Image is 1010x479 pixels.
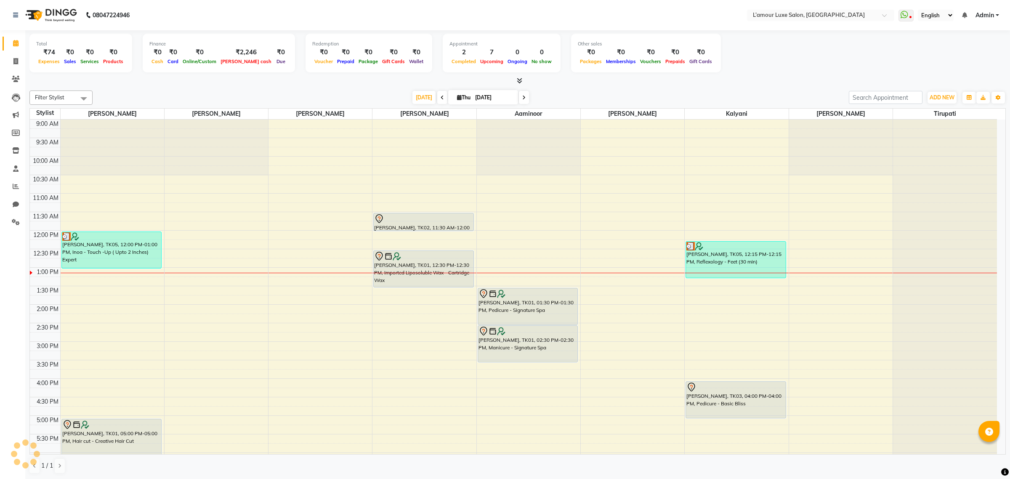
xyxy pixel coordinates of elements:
[62,419,161,455] div: [PERSON_NAME], TK01, 05:00 PM-05:00 PM, Hair cut - Creative Hair Cut
[449,40,554,48] div: Appointment
[62,232,161,268] div: [PERSON_NAME], TK05, 12:00 PM-01:00 PM, Inoa - Touch -Up ( Upto 2 Inches) Expert
[578,40,714,48] div: Other sales
[928,92,957,104] button: ADD NEW
[61,109,164,119] span: [PERSON_NAME]
[149,48,165,57] div: ₹0
[529,59,554,64] span: No show
[893,109,997,119] span: Tirupati
[78,48,101,57] div: ₹0
[407,59,425,64] span: Wallet
[372,109,476,119] span: [PERSON_NAME]
[449,48,478,57] div: 2
[578,59,604,64] span: Packages
[412,91,436,104] span: [DATE]
[638,59,663,64] span: Vouchers
[449,59,478,64] span: Completed
[101,48,125,57] div: ₹0
[312,40,425,48] div: Redemption
[35,397,60,406] div: 4:30 PM
[35,138,60,147] div: 9:30 AM
[335,48,356,57] div: ₹0
[35,120,60,128] div: 9:00 AM
[41,461,53,470] span: 1 / 1
[35,342,60,351] div: 3:00 PM
[455,94,473,101] span: Thu
[505,59,529,64] span: Ongoing
[529,48,554,57] div: 0
[35,360,60,369] div: 3:30 PM
[604,59,638,64] span: Memberships
[930,94,954,101] span: ADD NEW
[356,48,380,57] div: ₹0
[274,48,288,57] div: ₹0
[31,212,60,221] div: 11:30 AM
[32,249,60,258] div: 12:30 PM
[35,453,60,462] div: 6:00 PM
[374,251,473,287] div: [PERSON_NAME], TK01, 12:30 PM-12:30 PM, Imported Liposoluble Wax - Cartridge Wax
[36,40,125,48] div: Total
[36,59,62,64] span: Expenses
[36,48,62,57] div: ₹74
[312,59,335,64] span: Voucher
[35,94,64,101] span: Filter Stylist
[30,109,60,117] div: Stylist
[32,231,60,239] div: 12:00 PM
[62,48,78,57] div: ₹0
[101,59,125,64] span: Products
[407,48,425,57] div: ₹0
[478,48,505,57] div: 7
[35,434,60,443] div: 5:30 PM
[181,48,218,57] div: ₹0
[31,157,60,165] div: 10:00 AM
[581,109,684,119] span: [PERSON_NAME]
[218,59,274,64] span: [PERSON_NAME] cash
[268,109,372,119] span: [PERSON_NAME]
[165,48,181,57] div: ₹0
[477,109,580,119] span: Aaminoor
[478,326,577,362] div: [PERSON_NAME], TK01, 02:30 PM-02:30 PM, Manicure - Signature Spa
[21,3,79,27] img: logo
[789,109,893,119] span: [PERSON_NAME]
[312,48,335,57] div: ₹0
[31,175,60,184] div: 10:30 AM
[478,288,577,325] div: [PERSON_NAME], TK01, 01:30 PM-01:30 PM, Pedicure - Signature Spa
[35,416,60,425] div: 5:00 PM
[604,48,638,57] div: ₹0
[578,48,604,57] div: ₹0
[78,59,101,64] span: Services
[93,3,130,27] b: 08047224946
[165,109,268,119] span: [PERSON_NAME]
[149,59,165,64] span: Cash
[478,59,505,64] span: Upcoming
[380,48,407,57] div: ₹0
[35,286,60,295] div: 1:30 PM
[35,379,60,388] div: 4:00 PM
[31,194,60,202] div: 11:00 AM
[35,305,60,314] div: 2:00 PM
[638,48,663,57] div: ₹0
[380,59,407,64] span: Gift Cards
[274,59,287,64] span: Due
[374,213,473,231] div: [PERSON_NAME], TK02, 11:30 AM-12:00 PM, Facial Treatment Mask
[687,59,714,64] span: Gift Cards
[663,48,687,57] div: ₹0
[686,242,785,278] div: [PERSON_NAME], TK05, 12:15 PM-12:15 PM, Reflexology - Feet (30 min)
[35,323,60,332] div: 2:30 PM
[685,109,788,119] span: Kalyani
[505,48,529,57] div: 0
[849,91,922,104] input: Search Appointment
[975,11,994,20] span: Admin
[335,59,356,64] span: Prepaid
[663,59,687,64] span: Prepaids
[149,40,288,48] div: Finance
[218,48,274,57] div: ₹2,246
[62,59,78,64] span: Sales
[687,48,714,57] div: ₹0
[356,59,380,64] span: Package
[181,59,218,64] span: Online/Custom
[686,382,785,418] div: [PERSON_NAME], TK03, 04:00 PM-04:00 PM, Pedicure - Basic Bliss
[165,59,181,64] span: Card
[473,91,515,104] input: 2025-09-04
[35,268,60,277] div: 1:00 PM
